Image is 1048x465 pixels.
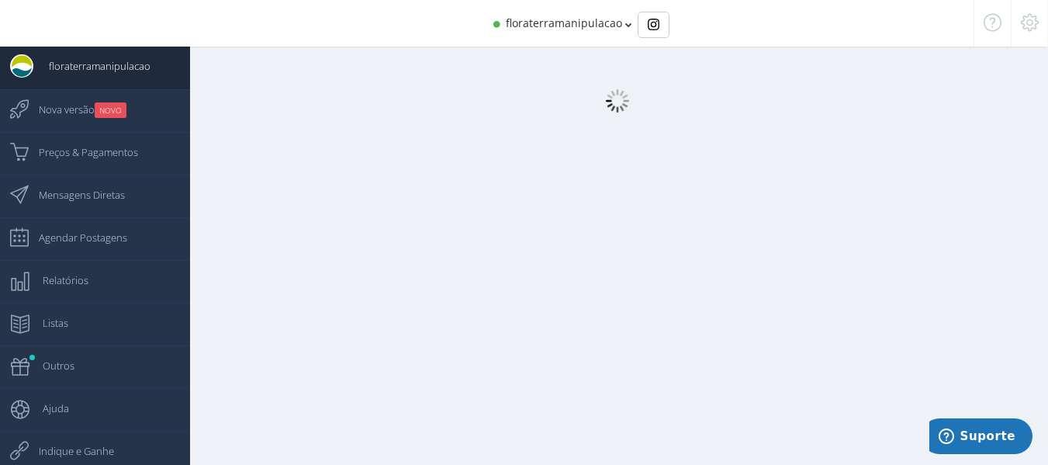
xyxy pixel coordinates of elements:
[929,418,1032,457] iframe: Abre um widget para que você possa encontrar mais informações
[10,54,33,78] img: User Image
[27,346,74,385] span: Outros
[27,389,69,428] span: Ajuda
[606,89,629,113] img: loader.gif
[506,16,622,30] span: floraterramanipulacao
[23,218,127,257] span: Agendar Postagens
[23,175,125,214] span: Mensagens Diretas
[23,133,138,172] span: Preços & Pagamentos
[95,102,126,118] small: NOVO
[638,12,669,38] div: Basic example
[648,19,659,30] img: Instagram_simple_icon.svg
[33,47,150,85] span: floraterramanipulacao
[27,261,88,300] span: Relatórios
[27,304,68,342] span: Listas
[23,90,126,129] span: Nova versão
